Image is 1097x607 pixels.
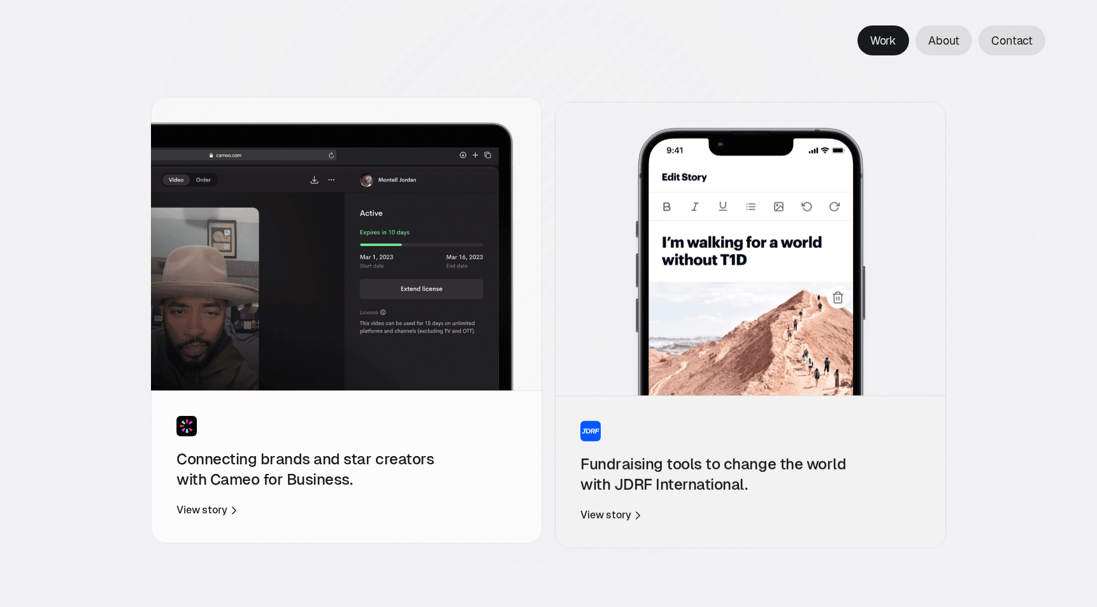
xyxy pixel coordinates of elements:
p: View story [580,508,631,523]
a: About [915,25,972,55]
p: Work [870,32,896,49]
p: Contact [991,32,1033,49]
p: View story [176,503,227,518]
a: Work [857,25,909,55]
a: Contact [979,25,1045,55]
h3: Connecting brands and star creators with Cameo for Business. [176,448,463,490]
p: About [928,32,959,49]
h3: Fundraising tools to change the world with JDRF International. [580,453,867,495]
a: Connecting brands and star creators with Cameo for Business.View story [151,97,542,543]
a: Fundraising tools to change the world with JDRF International.View story [555,101,946,548]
